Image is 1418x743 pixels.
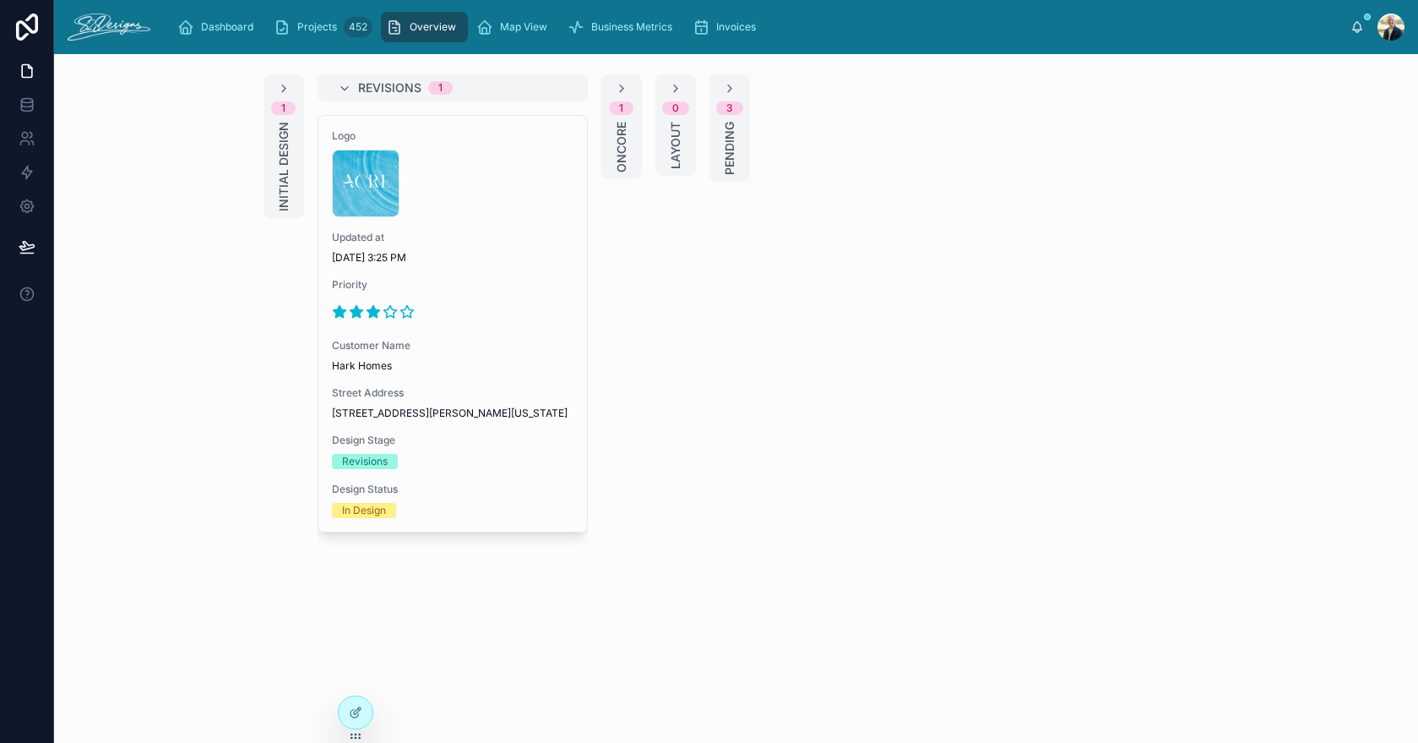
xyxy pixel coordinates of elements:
[562,12,684,42] a: Business Metrics
[164,8,1350,46] div: scrollable content
[726,101,733,115] div: 3
[438,81,443,95] div: 1
[471,12,559,42] a: Map View
[172,12,265,42] a: Dashboard
[342,454,388,469] div: Revisions
[667,122,684,169] span: Layout
[332,251,573,265] span: [DATE] 3:25 PM
[358,79,421,96] span: Revisions
[68,14,150,41] img: App logo
[613,122,630,172] span: Oncore
[687,12,768,42] a: Invoices
[332,339,573,352] span: Customer Name
[721,122,738,175] span: Pending
[332,386,573,400] span: Street Address
[332,359,573,373] span: Hark Homes
[672,101,679,115] div: 0
[332,483,573,496] span: Design Status
[410,20,456,34] span: Overview
[332,407,573,420] span: [STREET_ADDRESS][PERSON_NAME][US_STATE]
[591,20,672,34] span: Business Metrics
[201,20,253,34] span: Dashboard
[342,503,386,518] div: In Design
[275,122,292,211] span: Initial Design
[619,101,623,115] div: 1
[500,20,547,34] span: Map View
[344,17,372,37] div: 452
[318,115,588,533] a: LogoUpdated at[DATE] 3:25 PMPriorityCustomer NameHark HomesStreet Address[STREET_ADDRESS][PERSON_...
[332,434,573,447] span: Design Stage
[716,20,756,34] span: Invoices
[332,278,573,292] span: Priority
[269,12,378,42] a: Projects452
[297,20,337,34] span: Projects
[281,101,285,115] div: 1
[381,12,468,42] a: Overview
[332,129,573,143] span: Logo
[332,231,573,244] span: Updated at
